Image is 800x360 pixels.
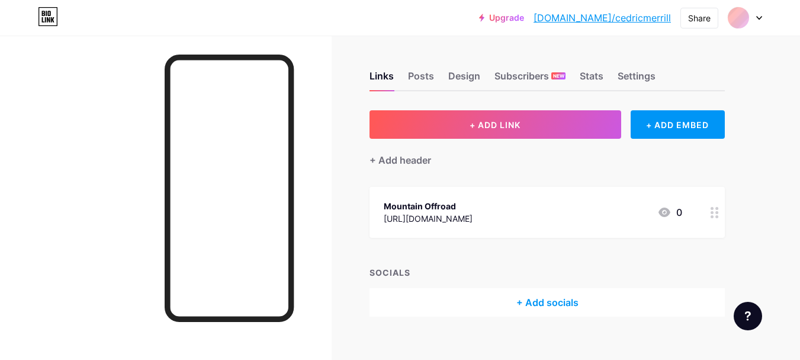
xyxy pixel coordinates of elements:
[494,69,566,90] div: Subscribers
[370,288,725,317] div: + Add socials
[580,69,603,90] div: Stats
[448,69,480,90] div: Design
[370,153,431,167] div: + Add header
[631,110,725,139] div: + ADD EMBED
[370,266,725,279] div: SOCIALS
[534,11,671,25] a: [DOMAIN_NAME]/cedricmerrill
[408,69,434,90] div: Posts
[479,13,524,23] a: Upgrade
[657,205,682,219] div: 0
[384,212,473,225] div: [URL][DOMAIN_NAME]
[370,110,621,139] button: + ADD LINK
[688,12,711,24] div: Share
[370,69,394,90] div: Links
[384,200,473,212] div: Mountain Offroad
[553,72,564,79] span: NEW
[470,120,521,130] span: + ADD LINK
[618,69,656,90] div: Settings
